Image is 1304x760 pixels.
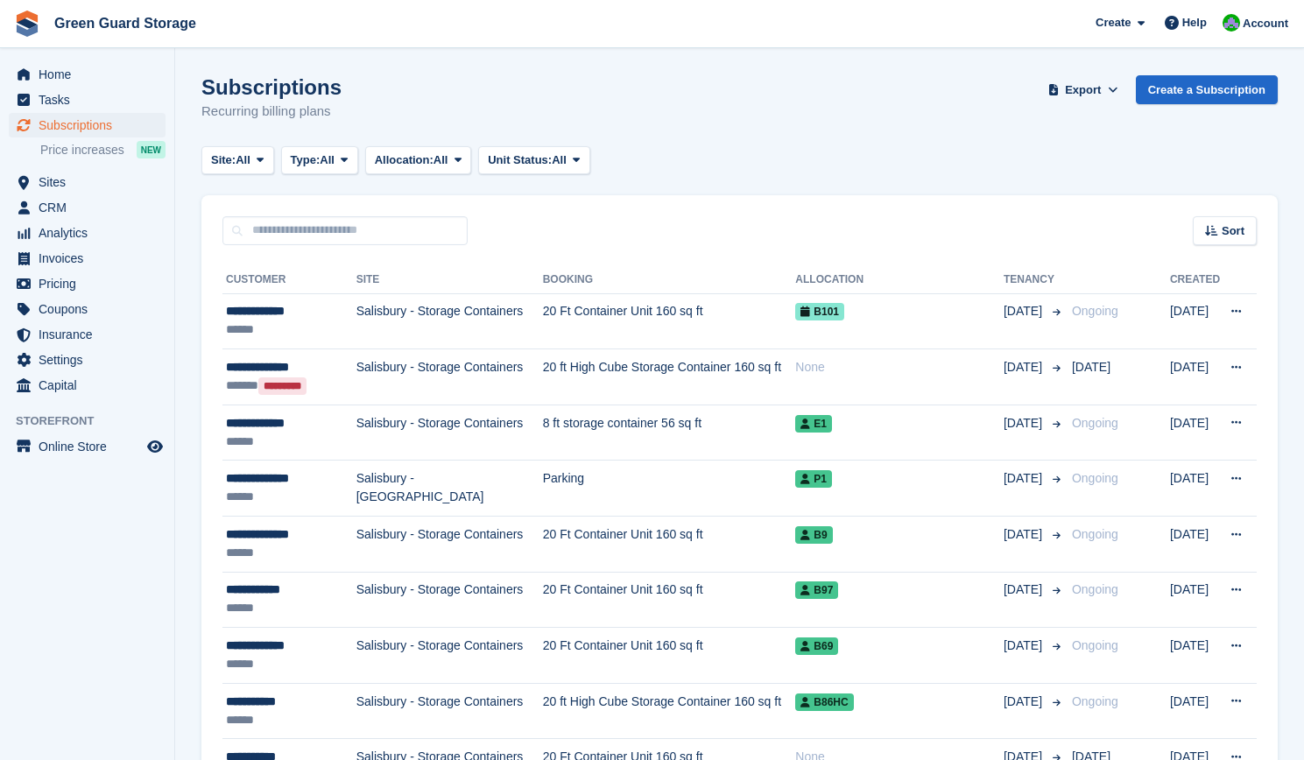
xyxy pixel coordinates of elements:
td: 20 Ft Container Unit 160 sq ft [543,572,796,628]
td: [DATE] [1170,349,1220,405]
span: Ongoing [1072,638,1118,652]
span: Pricing [39,271,144,296]
div: None [795,358,1004,376]
th: Tenancy [1004,266,1065,294]
a: menu [9,88,166,112]
td: 8 ft storage container 56 sq ft [543,405,796,461]
h1: Subscriptions [201,75,342,99]
span: Analytics [39,221,144,245]
span: Site: [211,151,236,169]
span: Ongoing [1072,304,1118,318]
span: Ongoing [1072,582,1118,596]
a: Create a Subscription [1136,75,1278,104]
td: [DATE] [1170,683,1220,739]
td: Salisbury - Storage Containers [356,683,543,739]
button: Export [1045,75,1122,104]
span: Subscriptions [39,113,144,137]
td: Salisbury - Storage Containers [356,572,543,628]
span: All [552,151,567,169]
span: Storefront [16,412,174,430]
span: Price increases [40,142,124,158]
img: Jonathan Bailey [1223,14,1240,32]
span: Help [1182,14,1207,32]
span: [DATE] [1004,693,1046,711]
a: menu [9,113,166,137]
span: B69 [795,637,838,655]
th: Created [1170,266,1220,294]
span: [DATE] [1004,358,1046,376]
span: P1 [795,470,832,488]
span: [DATE] [1004,525,1046,544]
td: 20 Ft Container Unit 160 sq ft [543,517,796,573]
td: Salisbury - Storage Containers [356,628,543,684]
span: Ongoing [1072,527,1118,541]
span: CRM [39,195,144,220]
a: Price increases NEW [40,140,166,159]
a: menu [9,434,166,459]
a: menu [9,62,166,87]
td: Salisbury - Storage Containers [356,349,543,405]
span: Settings [39,348,144,372]
span: Insurance [39,322,144,347]
td: Salisbury - [GEOGRAPHIC_DATA] [356,461,543,517]
span: Ongoing [1072,416,1118,430]
td: Salisbury - Storage Containers [356,517,543,573]
a: menu [9,348,166,372]
a: menu [9,297,166,321]
span: Home [39,62,144,87]
td: Salisbury - Storage Containers [356,293,543,349]
span: Ongoing [1072,471,1118,485]
th: Booking [543,266,796,294]
span: [DATE] [1072,360,1110,374]
td: [DATE] [1170,293,1220,349]
td: Salisbury - Storage Containers [356,405,543,461]
span: Account [1243,15,1288,32]
span: Online Store [39,434,144,459]
span: Type: [291,151,321,169]
span: Capital [39,373,144,398]
button: Site: All [201,146,274,175]
td: [DATE] [1170,517,1220,573]
button: Unit Status: All [478,146,589,175]
a: menu [9,246,166,271]
span: [DATE] [1004,581,1046,599]
img: stora-icon-8386f47178a22dfd0bd8f6a31ec36ba5ce8667c1dd55bd0f319d3a0aa187defe.svg [14,11,40,37]
td: [DATE] [1170,628,1220,684]
a: menu [9,373,166,398]
span: Tasks [39,88,144,112]
span: Sites [39,170,144,194]
span: B86HC [795,693,853,711]
span: B101 [795,303,844,320]
span: B97 [795,581,838,599]
button: Allocation: All [365,146,472,175]
a: menu [9,195,166,220]
td: 20 Ft Container Unit 160 sq ft [543,628,796,684]
td: [DATE] [1170,572,1220,628]
span: All [433,151,448,169]
a: Preview store [144,436,166,457]
span: Invoices [39,246,144,271]
span: Export [1065,81,1101,99]
span: Create [1096,14,1131,32]
p: Recurring billing plans [201,102,342,122]
span: [DATE] [1004,302,1046,320]
a: menu [9,322,166,347]
span: B9 [795,526,832,544]
span: All [320,151,335,169]
td: [DATE] [1170,405,1220,461]
span: [DATE] [1004,414,1046,433]
a: menu [9,271,166,296]
a: Green Guard Storage [47,9,203,38]
th: Allocation [795,266,1004,294]
span: All [236,151,250,169]
span: [DATE] [1004,637,1046,655]
span: [DATE] [1004,469,1046,488]
td: 20 Ft Container Unit 160 sq ft [543,293,796,349]
td: Parking [543,461,796,517]
a: menu [9,221,166,245]
span: Sort [1222,222,1244,240]
button: Type: All [281,146,358,175]
span: Allocation: [375,151,433,169]
span: Ongoing [1072,694,1118,708]
th: Customer [222,266,356,294]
